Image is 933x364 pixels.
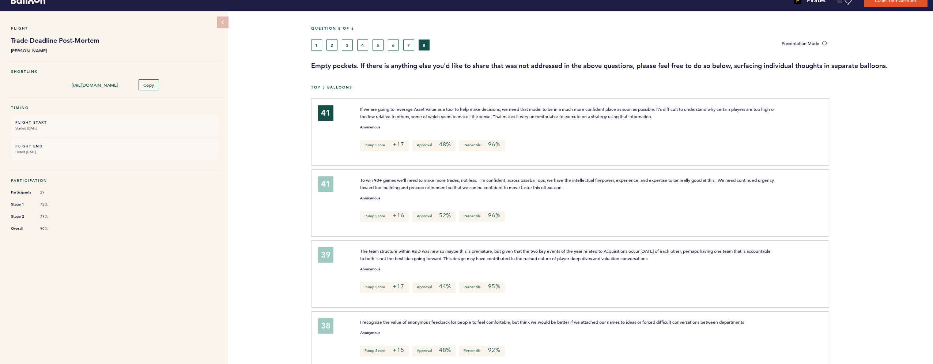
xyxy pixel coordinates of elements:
[11,105,217,110] h5: Timing
[360,267,380,271] small: Anonymous
[15,120,212,125] h6: FLIGHT START
[360,319,744,325] span: I recognize the value of anonymous feedback for people to feel comfortable, but think we would be...
[15,144,212,149] h6: FLIGHT END
[360,211,408,222] p: Pump Score
[40,190,62,195] span: 29
[139,79,159,90] button: Copy
[11,225,33,232] span: Overall
[11,26,217,31] h5: Flight
[419,40,430,50] button: 8
[318,247,333,263] div: 39
[11,201,33,208] span: Stage 1
[318,105,333,121] div: 41
[11,189,33,196] span: Participants
[326,40,337,50] button: 2
[40,214,62,219] span: 79%
[412,346,456,357] p: Approval
[782,40,819,46] span: Presentation Mode
[439,283,451,290] em: 44%
[360,248,772,261] span: The team structure within R&D was new so maybe this is premature, but given that the two key even...
[11,213,33,220] span: Stage 2
[311,61,928,70] h3: Empty pockets. If there is anything else you'd like to share that was not addressed in the above ...
[360,196,380,200] small: Anonymous
[318,318,333,334] div: 38
[439,346,451,354] em: 48%
[488,212,500,219] em: 96%
[357,40,368,50] button: 4
[11,69,217,74] h5: Shortlink
[143,82,154,88] span: Copy
[459,346,505,357] p: Percentile
[393,283,404,290] em: +17
[360,346,408,357] p: Pump Score
[40,202,62,207] span: 72%
[388,40,399,50] button: 6
[459,211,505,222] p: Percentile
[342,40,353,50] button: 3
[360,282,408,293] p: Pump Score
[360,331,380,335] small: Anonymous
[488,141,500,148] em: 96%
[439,141,451,148] em: 48%
[360,177,775,190] span: To win 90+ games we'll need to make more trades, not less. I'm confident, across baseball ops, we...
[11,36,217,45] h1: Trade Deadline Post-Mortem
[412,211,456,222] p: Approval
[311,40,322,50] button: 1
[488,283,500,290] em: 95%
[318,176,333,192] div: 41
[488,346,500,354] em: 92%
[11,178,217,183] h5: Participation
[459,282,505,293] p: Percentile
[373,40,384,50] button: 5
[412,282,456,293] p: Approval
[311,26,928,31] h5: Question 8 of 8
[11,47,217,54] b: [PERSON_NAME]
[412,140,456,151] p: Approval
[40,226,62,231] span: 90%
[403,40,414,50] button: 7
[393,141,404,148] em: +17
[393,346,404,354] em: +15
[439,212,451,219] em: 52%
[459,140,505,151] p: Percentile
[393,212,404,219] em: +16
[15,125,212,132] small: Started [DATE]
[360,140,408,151] p: Pump Score
[360,106,776,119] span: If we are going to leverage Asset Value as a tool to help make decisions, we need that model to b...
[360,125,380,129] small: Anonymous
[15,149,212,156] small: Ended [DATE]
[311,85,928,90] h5: Top 5 Balloons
